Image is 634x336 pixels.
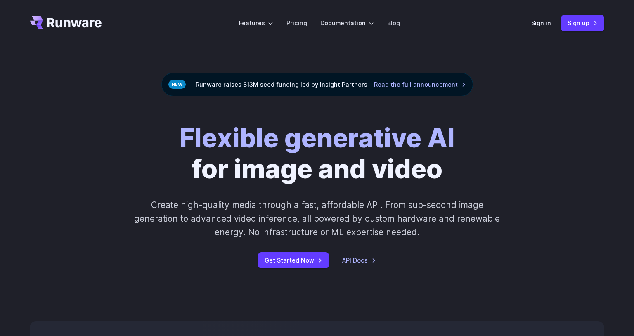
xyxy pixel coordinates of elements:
[531,18,551,28] a: Sign in
[561,15,604,31] a: Sign up
[374,80,466,89] a: Read the full announcement
[320,18,374,28] label: Documentation
[180,123,455,185] h1: for image and video
[180,122,455,154] strong: Flexible generative AI
[387,18,400,28] a: Blog
[133,198,501,239] p: Create high-quality media through a fast, affordable API. From sub-second image generation to adv...
[30,16,102,29] a: Go to /
[342,256,376,265] a: API Docs
[239,18,273,28] label: Features
[161,73,473,96] div: Runware raises $13M seed funding led by Insight Partners
[258,252,329,268] a: Get Started Now
[286,18,307,28] a: Pricing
